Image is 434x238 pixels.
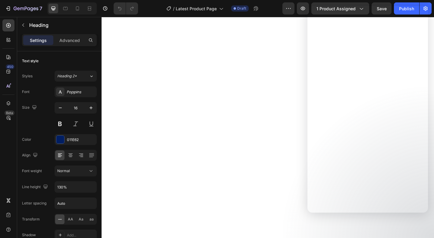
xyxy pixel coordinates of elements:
[311,2,369,14] button: 1 product assigned
[79,217,83,222] span: Aa
[5,111,14,115] div: Beta
[22,217,40,222] div: Transform
[173,5,175,12] span: /
[57,73,77,79] span: Heading 2*
[394,2,419,14] button: Publish
[6,64,14,69] div: 450
[22,201,46,206] div: Letter spacing
[22,104,38,112] div: Size
[176,5,217,12] span: Latest Product Page
[316,5,356,12] span: 1 product assigned
[22,73,33,79] div: Styles
[414,208,428,223] iframe: Intercom live chat
[237,6,246,11] span: Draft
[22,151,39,159] div: Align
[102,17,434,238] iframe: Design area
[2,2,45,14] button: 7
[22,89,30,95] div: Font
[67,137,95,143] div: 011E62
[372,2,392,14] button: Save
[59,37,80,43] p: Advanced
[55,182,96,192] input: Auto
[22,168,42,174] div: Font weight
[57,169,70,173] span: Normal
[39,5,42,12] p: 7
[22,58,39,64] div: Text style
[22,137,31,142] div: Color
[55,198,96,209] input: Auto
[68,217,73,222] span: AA
[67,89,95,95] div: Poppins
[55,71,97,82] button: Heading 2*
[399,5,414,12] div: Publish
[30,37,47,43] p: Settings
[67,233,95,238] div: Add...
[22,232,36,238] div: Shadow
[90,217,94,222] span: aa
[22,183,49,191] div: Line height
[114,2,138,14] div: Undo/Redo
[29,21,94,29] p: Heading
[307,6,428,213] iframe: Intercom live chat
[55,166,97,176] button: Normal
